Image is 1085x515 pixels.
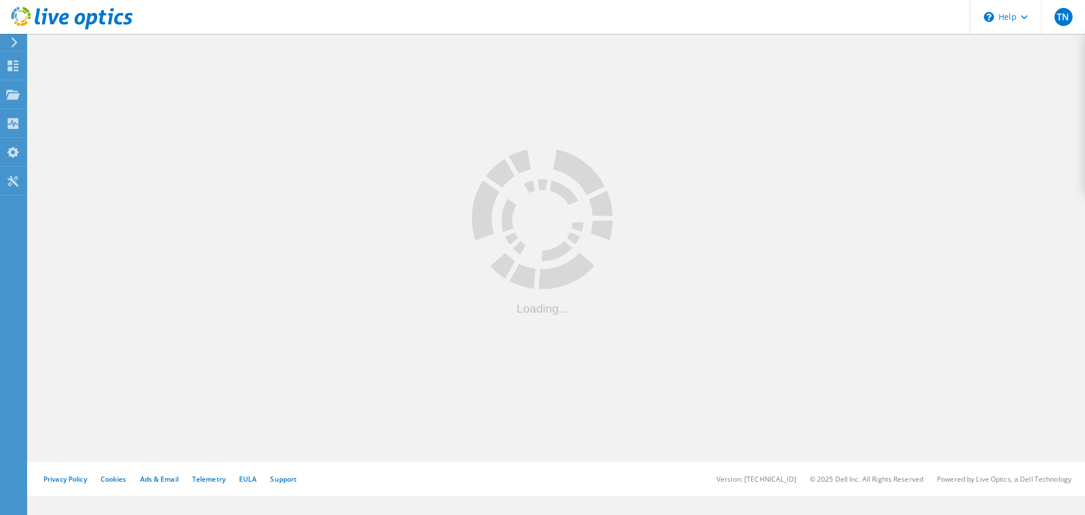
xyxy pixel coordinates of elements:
a: EULA [239,474,257,484]
li: Version: [TECHNICAL_ID] [717,474,796,484]
a: Ads & Email [140,474,179,484]
a: Support [270,474,297,484]
li: © 2025 Dell Inc. All Rights Reserved [810,474,923,484]
a: Live Optics Dashboard [11,24,133,32]
a: Telemetry [192,474,225,484]
span: TN [1057,12,1069,21]
li: Powered by Live Optics, a Dell Technology [937,474,1071,484]
svg: \n [984,12,994,22]
a: Privacy Policy [44,474,87,484]
a: Cookies [101,474,127,484]
div: Loading... [472,302,613,314]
